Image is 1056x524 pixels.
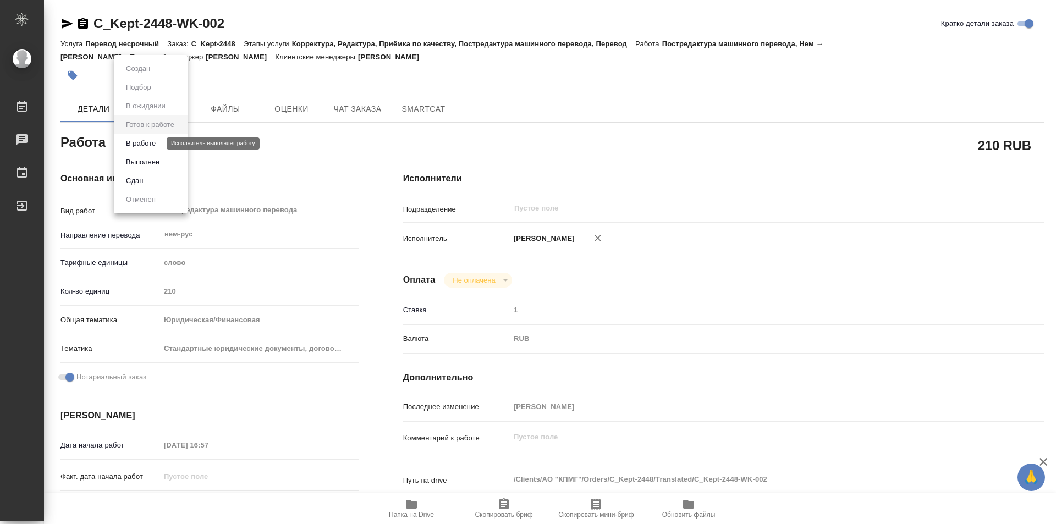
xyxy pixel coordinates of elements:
button: Выполнен [123,156,163,168]
button: В ожидании [123,100,169,112]
button: Отменен [123,194,159,206]
button: Создан [123,63,153,75]
button: Готов к работе [123,119,178,131]
button: Подбор [123,81,155,93]
button: Сдан [123,175,146,187]
button: В работе [123,137,159,150]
